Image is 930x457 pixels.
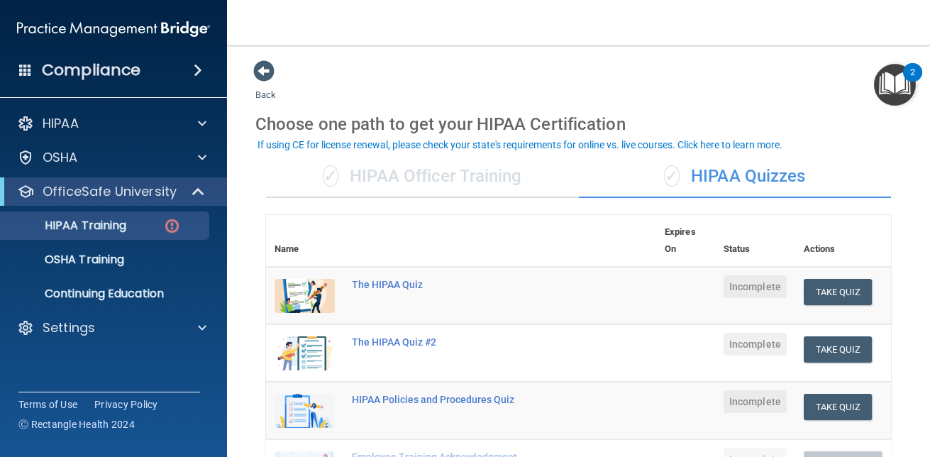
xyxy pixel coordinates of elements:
iframe: Drift Widget Chat Controller [685,356,913,413]
img: danger-circle.6113f641.png [163,217,181,235]
div: The HIPAA Quiz [352,279,585,290]
div: 2 [910,72,915,91]
a: Privacy Policy [94,397,158,412]
th: Status [715,215,795,267]
img: PMB logo [17,15,210,43]
div: HIPAA Officer Training [266,155,579,198]
a: Settings [17,319,206,336]
a: Terms of Use [18,397,77,412]
button: Take Quiz [804,336,872,363]
p: Continuing Education [9,287,203,301]
span: ✓ [664,165,680,187]
h4: Compliance [42,60,140,80]
p: Settings [43,319,95,336]
span: Ⓒ Rectangle Health 2024 [18,417,135,431]
a: HIPAA [17,115,206,132]
th: Name [266,215,343,267]
div: The HIPAA Quiz #2 [352,336,585,348]
div: Choose one path to get your HIPAA Certification [255,104,902,145]
span: Incomplete [724,275,787,298]
div: HIPAA Policies and Procedures Quiz [352,394,585,405]
div: HIPAA Quizzes [579,155,892,198]
a: OSHA [17,149,206,166]
p: HIPAA [43,115,79,132]
div: If using CE for license renewal, please check your state's requirements for online vs. live cours... [258,140,782,150]
a: Back [255,72,276,100]
button: Take Quiz [804,279,872,305]
th: Actions [795,215,891,267]
p: OfficeSafe University [43,183,177,200]
a: OfficeSafe University [17,183,206,200]
span: ✓ [323,165,338,187]
span: Incomplete [724,333,787,356]
button: Open Resource Center, 2 new notifications [874,64,916,106]
button: If using CE for license renewal, please check your state's requirements for online vs. live cours... [255,138,785,152]
th: Expires On [656,215,715,267]
p: OSHA [43,149,78,166]
p: HIPAA Training [9,219,126,233]
p: OSHA Training [9,253,124,267]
